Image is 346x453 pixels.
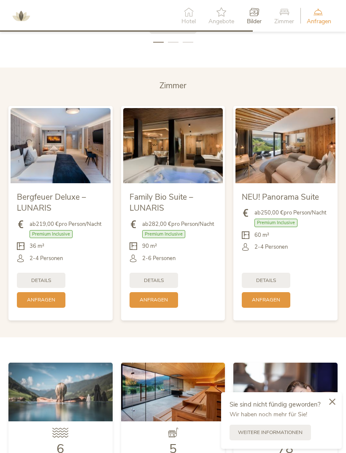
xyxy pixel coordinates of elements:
span: Premium Inclusive [30,230,73,238]
span: Premium Inclusive [142,230,185,238]
span: Hotel [181,19,196,24]
span: Angebote [208,19,234,24]
span: Bergfeuer Deluxe – LUNARIS [17,192,86,214]
span: Family Bio Suite – LUNARIS [130,192,193,214]
b: 250,00 € [261,209,284,217]
span: Details [144,277,164,284]
a: Weitere Informationen [230,425,311,440]
span: 2-4 Personen [30,255,63,262]
span: 36 m² [30,242,44,250]
span: Anfragen [27,296,55,304]
span: Anfragen [140,296,168,304]
span: 90 m² [142,242,157,250]
span: Bilder [247,19,262,24]
span: Wir haben noch mehr für Sie! [230,410,307,418]
img: AMONTI & LUNARIS Wellnessresort [8,3,34,29]
span: Zimmer [274,19,294,24]
span: 60 m² [254,231,269,239]
a: AMONTI & LUNARIS Wellnessresort [8,13,34,19]
span: Premium Inclusive [254,219,297,227]
img: Family Bio Suite – LUNARIS [123,108,223,183]
img: NEU! Panorama Suite [235,108,335,183]
span: Sie sind nicht fündig geworden? [230,400,321,409]
span: Details [31,277,51,284]
span: NEU! Panorama Suite [242,192,319,203]
b: 219,00 € [36,220,59,228]
img: Bergfeuer Deluxe – LUNARIS [11,108,111,183]
span: ab pro Person/Nacht [254,209,326,217]
b: 282,00 € [149,220,171,228]
span: Details [256,277,276,284]
span: Anfragen [307,19,331,24]
span: Weitere Informationen [238,429,303,436]
span: 2-6 Personen [142,255,176,262]
span: ab pro Person/Nacht [142,220,214,228]
span: Anfragen [252,296,280,304]
span: Zimmer [159,80,187,91]
span: ab pro Person/Nacht [30,220,101,228]
span: 2-4 Personen [254,243,288,251]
